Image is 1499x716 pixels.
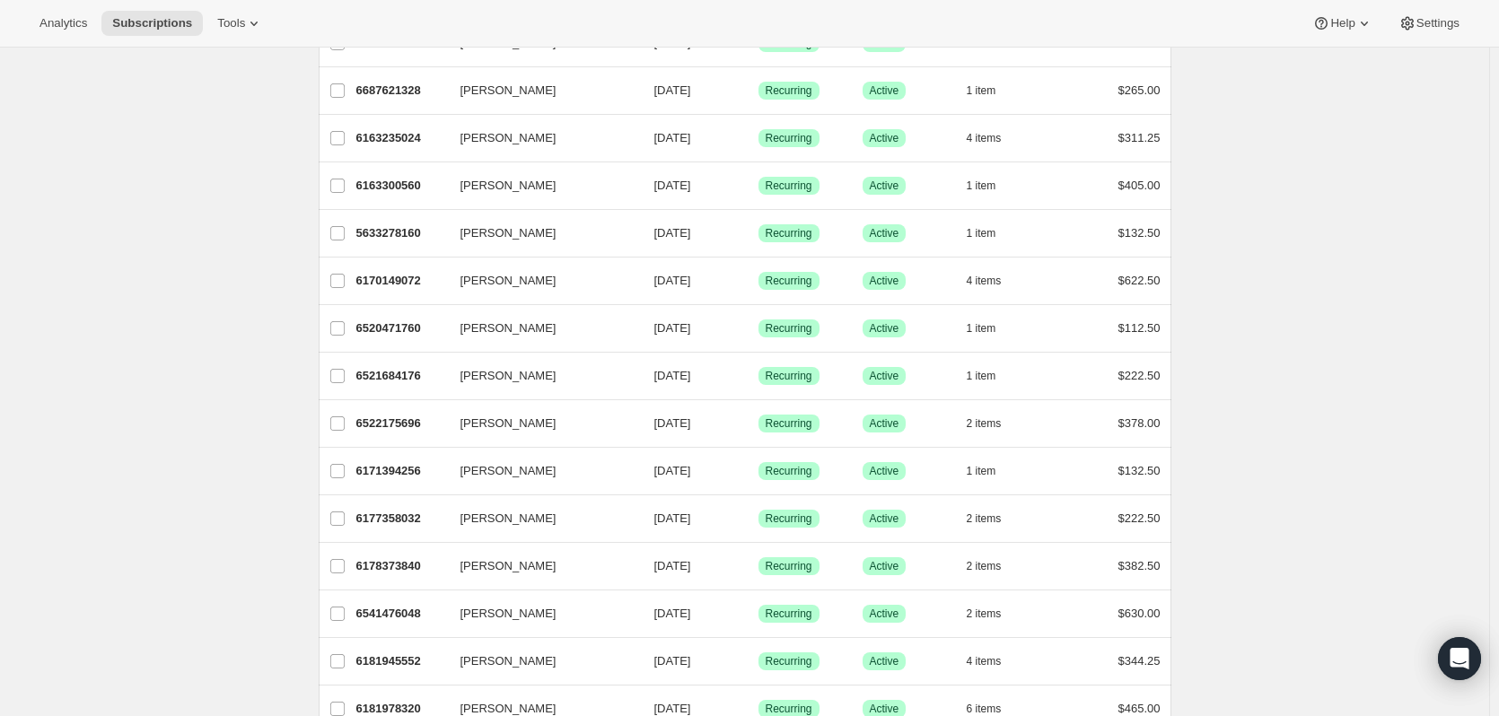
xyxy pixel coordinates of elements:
span: 1 item [967,369,996,383]
p: 6177358032 [356,510,446,528]
span: $465.00 [1118,702,1161,715]
div: 6171394256[PERSON_NAME][DATE]SuccessRecurringSuccessActive1 item$132.50 [356,458,1161,484]
button: [PERSON_NAME] [450,409,629,438]
button: [PERSON_NAME] [450,362,629,390]
button: 4 items [967,126,1021,151]
button: 2 items [967,554,1021,579]
button: 1 item [967,221,1016,246]
span: [DATE] [654,226,691,240]
button: [PERSON_NAME] [450,76,629,105]
span: 1 item [967,226,996,240]
span: $311.25 [1118,131,1161,144]
p: 5633278160 [356,224,446,242]
span: $405.00 [1118,179,1161,192]
span: 1 item [967,321,996,336]
div: 6522175696[PERSON_NAME][DATE]SuccessRecurringSuccessActive2 items$378.00 [356,411,1161,436]
p: 6521684176 [356,367,446,385]
span: $265.00 [1118,83,1161,97]
span: [PERSON_NAME] [460,129,557,147]
span: [DATE] [654,369,691,382]
span: 1 item [967,179,996,193]
span: $132.50 [1118,464,1161,477]
button: 1 item [967,173,1016,198]
button: Analytics [29,11,98,36]
div: 6541476048[PERSON_NAME][DATE]SuccessRecurringSuccessActive2 items$630.00 [356,601,1161,626]
span: Active [870,464,899,478]
span: Recurring [766,226,812,240]
span: $630.00 [1118,607,1161,620]
button: Help [1302,11,1383,36]
span: [PERSON_NAME] [460,177,557,195]
span: Recurring [766,83,812,98]
span: [PERSON_NAME] [460,462,557,480]
span: Active [870,416,899,431]
span: [DATE] [654,416,691,430]
button: Settings [1388,11,1470,36]
p: 6170149072 [356,272,446,290]
span: $132.50 [1118,226,1161,240]
div: 6170149072[PERSON_NAME][DATE]SuccessRecurringSuccessActive4 items$622.50 [356,268,1161,293]
button: 4 items [967,649,1021,674]
div: 6521684176[PERSON_NAME][DATE]SuccessRecurringSuccessActive1 item$222.50 [356,363,1161,389]
div: Open Intercom Messenger [1438,637,1481,680]
span: 2 items [967,607,1002,621]
button: [PERSON_NAME] [450,647,629,676]
span: Settings [1416,16,1460,31]
span: 4 items [967,131,1002,145]
span: [DATE] [654,274,691,287]
span: Help [1330,16,1354,31]
span: Active [870,274,899,288]
span: $344.25 [1118,654,1161,668]
button: [PERSON_NAME] [450,219,629,248]
span: Recurring [766,321,812,336]
span: Recurring [766,702,812,716]
span: Recurring [766,274,812,288]
span: [PERSON_NAME] [460,319,557,337]
span: Active [870,131,899,145]
p: 6163300560 [356,177,446,195]
span: [DATE] [654,321,691,335]
p: 6687621328 [356,82,446,100]
span: 2 items [967,416,1002,431]
button: 2 items [967,601,1021,626]
span: $222.50 [1118,369,1161,382]
span: [DATE] [654,559,691,572]
p: 6522175696 [356,415,446,432]
div: 6520471760[PERSON_NAME][DATE]SuccessRecurringSuccessActive1 item$112.50 [356,316,1161,341]
span: [DATE] [654,83,691,97]
span: [DATE] [654,511,691,525]
button: 2 items [967,506,1021,531]
span: Active [870,179,899,193]
span: Analytics [39,16,87,31]
div: 6177358032[PERSON_NAME][DATE]SuccessRecurringSuccessActive2 items$222.50 [356,506,1161,531]
span: $378.00 [1118,416,1161,430]
span: 6 items [967,702,1002,716]
span: [PERSON_NAME] [460,557,557,575]
button: [PERSON_NAME] [450,171,629,200]
span: Recurring [766,607,812,621]
p: 6178373840 [356,557,446,575]
span: Recurring [766,131,812,145]
span: Recurring [766,464,812,478]
span: Active [870,559,899,573]
span: Active [870,654,899,668]
span: [PERSON_NAME] [460,82,557,100]
div: 6163300560[PERSON_NAME][DATE]SuccessRecurringSuccessActive1 item$405.00 [356,173,1161,198]
button: 1 item [967,458,1016,484]
button: 1 item [967,363,1016,389]
span: [PERSON_NAME] [460,605,557,623]
button: [PERSON_NAME] [450,457,629,485]
span: 2 items [967,559,1002,573]
span: Active [870,226,899,240]
div: 6687621328[PERSON_NAME][DATE]SuccessRecurringSuccessActive1 item$265.00 [356,78,1161,103]
span: [PERSON_NAME] [460,652,557,670]
button: 4 items [967,268,1021,293]
span: Recurring [766,511,812,526]
span: $382.50 [1118,559,1161,572]
span: $112.50 [1118,321,1161,335]
span: Active [870,83,899,98]
span: Active [870,321,899,336]
button: [PERSON_NAME] [450,314,629,343]
span: [PERSON_NAME] [460,367,557,385]
p: 6171394256 [356,462,446,480]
